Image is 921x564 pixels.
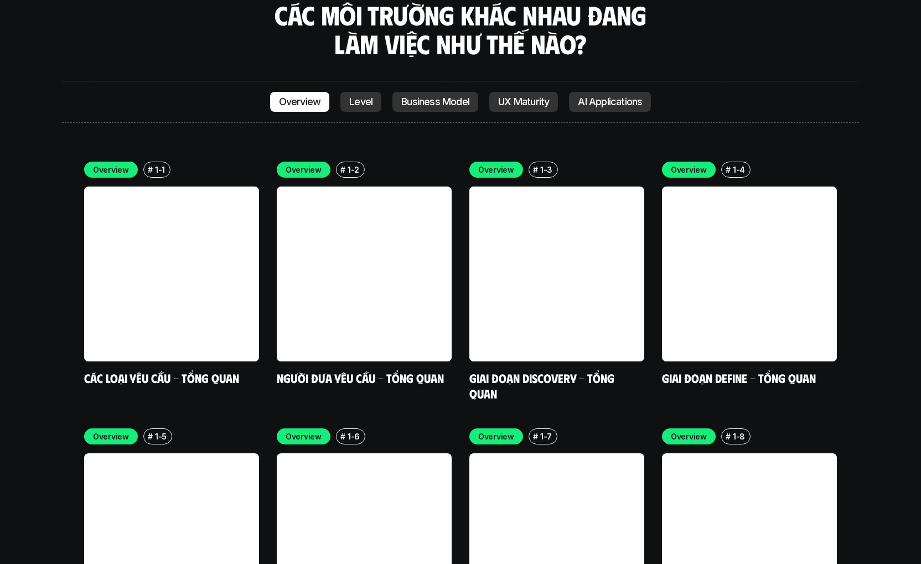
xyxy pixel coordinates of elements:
h6: # [340,165,345,174]
p: Business Model [401,96,469,107]
a: Overview [270,92,330,112]
p: Overview [286,164,322,175]
h6: # [533,165,538,174]
a: Business Model [392,92,478,112]
p: Overview [478,431,514,442]
a: Level [340,92,381,112]
p: Overview [93,164,129,175]
a: UX Maturity [489,92,558,112]
p: Overview [671,431,707,442]
p: AI Applications [578,96,642,107]
a: Giai đoạn Discovery - Tổng quan [469,370,617,401]
p: Overview [671,164,707,175]
h6: # [148,165,153,174]
h6: # [726,165,731,174]
h6: # [533,432,538,441]
p: 1-8 [733,431,745,442]
p: Overview [93,431,129,442]
h6: # [726,432,731,441]
a: Người đưa yêu cầu - Tổng quan [277,370,444,385]
p: 1-5 [155,431,167,442]
p: 1-2 [348,164,359,175]
h6: # [148,432,153,441]
p: 1-4 [733,164,745,175]
p: 1-1 [155,164,165,175]
a: AI Applications [569,92,651,112]
p: 1-6 [348,431,360,442]
p: Level [349,96,372,107]
a: Các loại yêu cầu - Tổng quan [84,370,239,385]
p: 1-7 [540,431,552,442]
p: 1-3 [540,164,552,175]
p: UX Maturity [498,96,549,107]
a: Giai đoạn Define - Tổng quan [662,370,816,385]
p: Overview [279,96,321,107]
p: Overview [478,164,514,175]
p: Overview [286,431,322,442]
h6: # [340,432,345,441]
